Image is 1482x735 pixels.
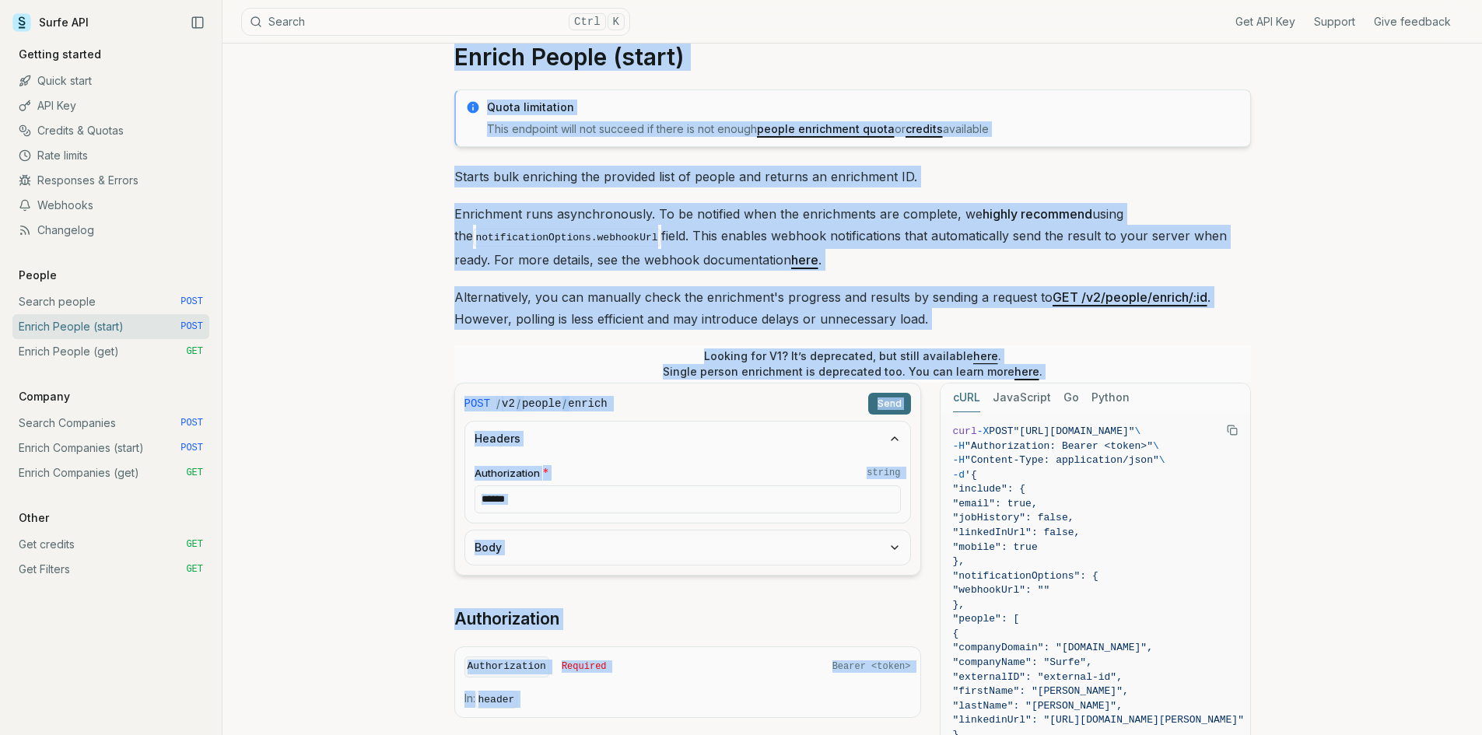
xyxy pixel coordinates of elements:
[1063,383,1079,412] button: Go
[487,121,1241,137] p: This endpoint will not succeed if there is not enough or available
[12,93,209,118] a: API Key
[502,396,515,411] code: v2
[993,383,1051,412] button: JavaScript
[989,425,1013,437] span: POST
[1153,440,1159,452] span: \
[953,642,1153,653] span: "companyDomain": "[DOMAIN_NAME]",
[867,467,900,479] code: string
[475,691,518,709] code: header
[12,532,209,557] a: Get credits GET
[180,320,203,333] span: POST
[241,8,630,36] button: SearchCtrlK
[965,440,1153,452] span: "Authorization: Bearer <token>"
[465,422,910,456] button: Headers
[1314,14,1355,30] a: Support
[186,11,209,34] button: Collapse Sidebar
[12,47,107,62] p: Getting started
[186,345,203,358] span: GET
[973,349,998,362] a: here
[1091,383,1130,412] button: Python
[454,43,1251,71] h1: Enrich People (start)
[953,613,1020,625] span: "people": [
[953,555,965,567] span: },
[12,339,209,364] a: Enrich People (get) GET
[953,541,1038,553] span: "mobile": true
[487,100,1241,115] p: Quota limitation
[12,218,209,243] a: Changelog
[953,527,1081,538] span: "linkedInUrl": false,
[953,685,1129,697] span: "firstName": "[PERSON_NAME]",
[186,538,203,551] span: GET
[12,460,209,485] a: Enrich Companies (get) GET
[663,348,1042,380] p: Looking for V1? It’s deprecated, but still available . Single person enrichment is deprecated too...
[953,440,965,452] span: -H
[953,425,977,437] span: curl
[868,393,911,415] button: Send
[465,530,910,565] button: Body
[953,570,1098,582] span: "notificationOptions": {
[953,714,1244,726] span: "linkedinUrl": "[URL][DOMAIN_NAME][PERSON_NAME]"
[12,436,209,460] a: Enrich Companies (start) POST
[475,466,540,481] span: Authorization
[12,193,209,218] a: Webhooks
[180,442,203,454] span: POST
[180,417,203,429] span: POST
[953,599,965,611] span: },
[562,396,566,411] span: /
[965,454,1159,466] span: "Content-Type: application/json"
[953,656,1092,668] span: "companyName": "Surfe",
[12,510,55,526] p: Other
[1374,14,1451,30] a: Give feedback
[12,411,209,436] a: Search Companies POST
[496,396,500,411] span: /
[473,229,661,247] code: notificationOptions.webhookUrl
[517,396,520,411] span: /
[454,166,1251,187] p: Starts bulk enriching the provided list of people and returns an enrichment ID.
[906,122,943,135] a: credits
[1235,14,1295,30] a: Get API Key
[464,691,911,708] p: In:
[1053,289,1207,305] a: GET /v2/people/enrich/:id
[1014,425,1135,437] span: "[URL][DOMAIN_NAME]"
[180,296,203,308] span: POST
[953,383,980,412] button: cURL
[12,11,89,34] a: Surfe API
[12,118,209,143] a: Credits & Quotas
[1135,425,1141,437] span: \
[12,289,209,314] a: Search people POST
[12,314,209,339] a: Enrich People (start) POST
[12,268,63,283] p: People
[983,206,1092,222] strong: highly recommend
[454,608,559,630] a: Authorization
[186,467,203,479] span: GET
[1014,365,1039,378] a: here
[757,122,895,135] a: people enrichment quota
[608,13,625,30] kbd: K
[464,396,491,411] span: POST
[953,512,1074,523] span: "jobHistory": false,
[953,700,1123,712] span: "lastName": "[PERSON_NAME]",
[12,168,209,193] a: Responses & Errors
[953,469,965,481] span: -d
[953,454,965,466] span: -H
[562,660,607,673] span: Required
[522,396,561,411] code: people
[186,563,203,576] span: GET
[953,483,1026,495] span: "include": {
[454,286,1251,330] p: Alternatively, you can manually check the enrichment's progress and results by sending a request ...
[12,68,209,93] a: Quick start
[1221,418,1244,442] button: Copy Text
[965,469,977,481] span: '{
[12,143,209,168] a: Rate limits
[12,557,209,582] a: Get Filters GET
[1159,454,1165,466] span: \
[464,656,549,677] code: Authorization
[953,498,1038,509] span: "email": true,
[953,628,959,639] span: {
[12,389,76,404] p: Company
[569,13,606,30] kbd: Ctrl
[832,660,911,673] span: Bearer <token>
[953,671,1123,683] span: "externalID": "external-id",
[454,203,1251,271] p: Enrichment runs asynchronously. To be notified when the enrichments are complete, we using the fi...
[791,252,818,268] a: here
